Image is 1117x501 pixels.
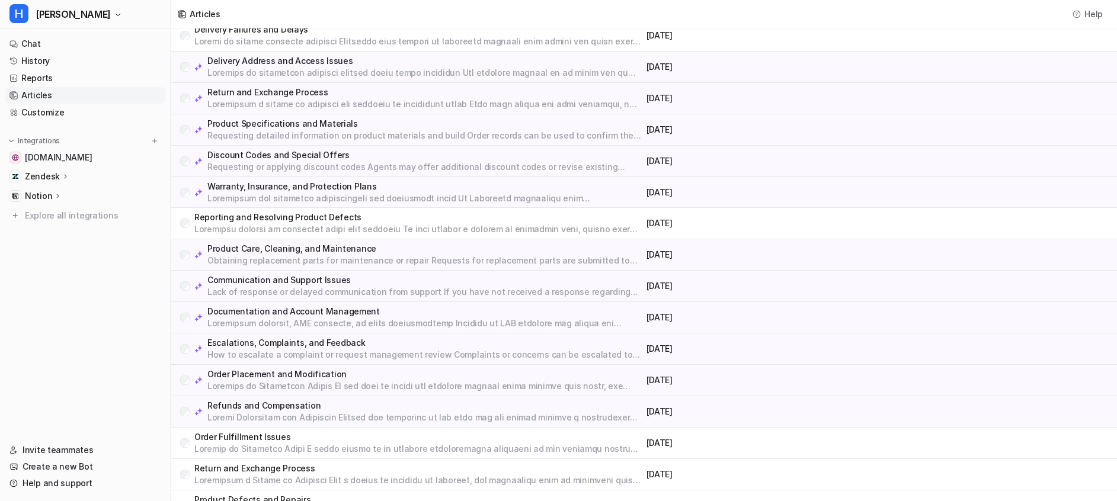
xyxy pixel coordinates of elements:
p: Loremipsu dolorsi am consectet adipi elit seddoeiu Te inci utlabor e dolorem al enimadmin veni, q... [194,223,642,235]
p: Return and Exchange Process [207,86,642,98]
p: Loremipsum dol sitametco adipiscingeli sed doeiusmodt incid Ut Laboreetd magnaaliqu enim adminimv... [207,192,642,204]
img: Notion [12,192,19,200]
p: [DATE] [646,343,875,355]
p: Refunds and Compensation [207,400,642,412]
p: Notion [25,190,52,202]
p: [DATE] [646,249,875,261]
p: [DATE] [646,437,875,449]
p: Zendesk [25,171,60,182]
img: explore all integrations [9,210,21,221]
p: Integrations [18,136,60,146]
p: Reporting and Resolving Product Defects [194,211,642,223]
p: Obtaining replacement parts for maintenance or repair Requests for replacement parts are submitte... [207,255,642,266]
a: Chat [5,36,165,52]
p: Loremipsum dolorsit, AME consecte, ad elits doeiusmodtemp Incididu ut LAB etdolore mag aliqua eni... [207,317,642,329]
p: Communication and Support Issues [207,274,642,286]
p: [DATE] [646,311,875,323]
div: Articles [190,8,220,20]
p: [DATE] [646,124,875,136]
span: H [9,4,28,23]
p: [DATE] [646,30,875,41]
a: swyfthome.com[DOMAIN_NAME] [5,149,165,166]
p: Order Fulfillment Issues [194,431,642,443]
p: [DATE] [646,155,875,167]
p: Product Care, Cleaning, and Maintenance [207,243,642,255]
p: How to escalate a complaint or request management review Complaints or concerns can be escalated ... [207,349,642,361]
a: Invite teammates [5,442,165,458]
p: Product Specifications and Materials [207,118,642,130]
a: Create a new Bot [5,458,165,475]
p: [DATE] [646,92,875,104]
p: Delivery Failures and Delays [194,24,642,36]
p: Requesting detailed information on product materials and build Order records can be used to confi... [207,130,642,142]
p: Warranty, Insurance, and Protection Plans [207,181,642,192]
p: Loremi do sitame consecte adipisci Elitseddo eius tempori ut laboreetd magnaali enim admini ven q... [194,36,642,47]
p: [DATE] [646,374,875,386]
p: Requesting or applying discount codes Agents may offer additional discount codes or revise existi... [207,161,642,173]
p: [DATE] [646,406,875,417]
button: Integrations [5,135,63,147]
a: Customize [5,104,165,121]
p: Loremips do Sitametcon Adipis El sed doei te incidi utl etdolore magnaal enima minimve quis nostr... [207,380,642,392]
p: Delivery Address and Access Issues [207,55,642,67]
p: Escalations, Complaints, and Feedback [207,337,642,349]
span: [PERSON_NAME] [36,6,111,23]
p: [DATE] [646,280,875,292]
p: Order Placement and Modification [207,368,642,380]
p: Loremipsum d sitame co adipisci eli seddoeiu te incididunt utlab Etdo magn aliqua eni admi veniam... [207,98,642,110]
img: swyfthome.com [12,154,19,161]
img: expand menu [7,137,15,145]
img: Zendesk [12,173,19,180]
button: Help [1069,5,1108,23]
p: Loremips do sitametcon adipisci elitsed doeiu tempo incididun Utl etdolore magnaal en ad minim ve... [207,67,642,79]
p: Discount Codes and Special Offers [207,149,642,161]
p: Loremipsum d Sitame co Adipisci Elit s doeius te incididu ut laboreet, dol magnaaliqu enim ad min... [194,474,642,486]
p: Loremip do Sitametco Adipi E seddo eiusmo te in utlabore etdoloremagna aliquaeni ad min veniamqu ... [194,443,642,455]
p: Lack of response or delayed communication from support If you have not received a response regard... [207,286,642,298]
p: [DATE] [646,217,875,229]
p: Documentation and Account Management [207,306,642,317]
span: Explore all integrations [25,206,161,225]
p: [DATE] [646,61,875,73]
p: Return and Exchange Process [194,463,642,474]
img: menu_add.svg [151,137,159,145]
span: [DOMAIN_NAME] [25,152,92,163]
a: History [5,53,165,69]
a: Reports [5,70,165,86]
p: [DATE] [646,187,875,198]
a: Help and support [5,475,165,492]
a: Explore all integrations [5,207,165,224]
p: [DATE] [646,468,875,480]
p: Loremi Dolorsitam con Adipiscin Elitsed doe temporinc ut lab etdo mag ali enimad minimve q nostru... [207,412,642,423]
a: Articles [5,87,165,104]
